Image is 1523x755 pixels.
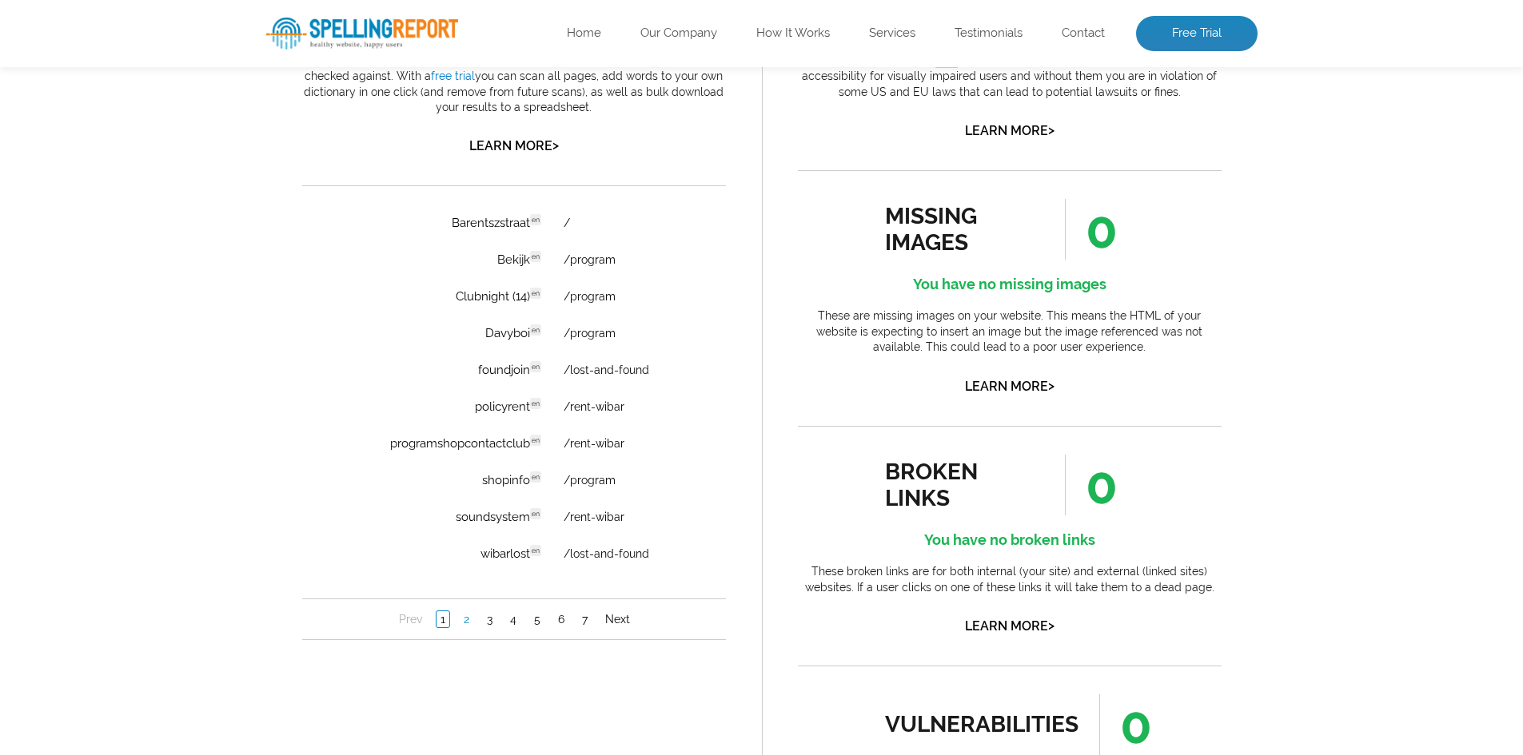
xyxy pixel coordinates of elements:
[228,147,239,158] span: en
[42,175,249,210] td: policyrent
[965,618,1055,634] a: Learn More>
[157,397,171,413] a: 2
[228,257,239,268] span: en
[552,134,559,157] span: >
[252,397,266,413] a: 6
[42,101,249,137] td: Davyboi
[1062,26,1105,42] a: Contact
[228,110,239,121] span: en
[42,28,249,63] td: Bekijk
[42,65,249,100] td: Clubnight (14)
[1048,375,1055,397] span: >
[261,186,322,199] a: /rent-wibar
[42,285,249,320] td: soundsystem
[1048,614,1055,637] span: >
[228,221,239,232] span: en
[42,248,249,284] td: shopinfo
[42,212,249,247] td: programshopcontactclub
[228,331,239,342] span: en
[1136,16,1258,51] a: Free Trial
[885,459,1030,511] div: broken links
[567,26,601,42] a: Home
[266,18,458,50] img: SpellReport
[42,322,249,357] td: wibarlost
[640,26,717,42] a: Our Company
[469,138,559,153] a: Learn More>
[1048,119,1055,141] span: >
[869,26,915,42] a: Services
[134,396,148,414] a: 1
[1065,455,1118,515] span: 0
[431,70,475,82] a: free trial
[798,308,1222,356] p: These are missing images on your website. This means the HTML of your website is expecting to ins...
[228,37,239,48] span: en
[228,294,239,305] span: en
[798,272,1222,297] h4: You have no missing images
[276,397,289,413] a: 7
[261,149,347,162] a: /lost-and-found
[261,223,322,236] a: /rent-wibar
[1099,694,1152,755] span: 0
[261,296,322,309] a: /rent-wibar
[181,397,194,413] a: 3
[228,397,242,413] a: 5
[965,379,1055,394] a: Learn More>
[228,184,239,195] span: en
[798,38,1222,100] p: What does this mean? In the HTML of your website you have tags that each should contain an attrib...
[204,397,218,413] a: 4
[798,564,1222,595] p: These broken links are for both internal (your site) and external (linked sites) websites. If a u...
[885,711,1079,737] div: vulnerabilities
[756,26,830,42] a: How It Works
[261,39,313,52] a: /program
[955,26,1023,42] a: Testimonials
[261,113,313,125] a: /program
[299,397,332,413] a: Next
[228,74,239,85] span: en
[261,333,347,346] a: /lost-and-found
[261,2,268,15] a: /
[261,260,313,272] a: /program
[885,203,1030,256] div: missing images
[1065,199,1118,260] span: 0
[302,38,726,116] p: These are words from the scanned pages of your website (limited to 50) that are not found in our ...
[965,123,1055,138] a: Learn More>
[798,527,1222,553] h4: You have no broken links
[261,76,313,89] a: /program
[42,138,249,173] td: foundjoin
